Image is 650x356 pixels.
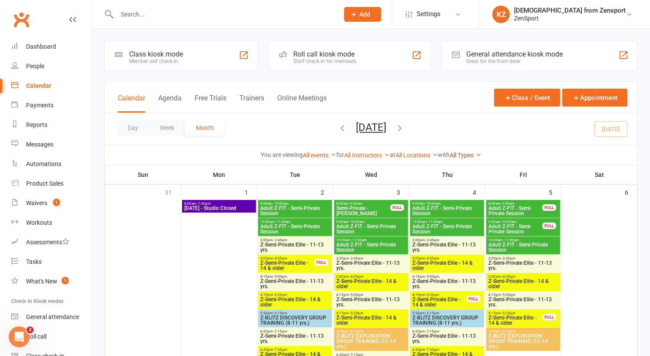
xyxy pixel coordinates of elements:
span: 4:15pm [488,311,543,315]
span: - 6:20pm [349,329,363,333]
span: - 6:20pm [501,329,515,333]
span: - 10:00am [424,202,441,206]
span: - 10:00am [501,220,517,224]
th: Mon [181,166,257,184]
span: 1 [53,199,60,206]
span: - 11:00am [275,220,291,224]
span: Adult Z-FIT - Semi-Private Session [488,242,558,253]
strong: with [438,151,450,158]
span: 2 [27,326,33,333]
div: FULL [542,204,556,211]
th: Fri [485,166,561,184]
span: Z-Semi-Private Elite - 14 & older [336,315,406,326]
span: - 7:30pm [196,202,211,206]
span: 9:00am [488,220,543,224]
strong: You are viewing [261,151,303,158]
a: Dashboard [11,37,92,57]
a: Payments [11,96,92,115]
span: 1 [62,277,69,284]
span: - 7:15pm [425,329,439,333]
span: - 3:45pm [425,238,439,242]
div: People [26,63,44,70]
span: Adult Z-FIT - Semi-Private Session [260,206,330,216]
a: All Instructors [344,152,390,159]
span: - 4:05pm [501,275,515,279]
span: Z-Semi-Private Elite - 14 & older [412,297,467,307]
span: 10:00am [260,220,330,224]
span: - 5:20pm [425,293,439,297]
div: Waivers [26,200,47,206]
span: Z-Semi-Private Elite - 11-13 yrs. [336,297,406,307]
span: - 5:00pm [273,275,287,279]
span: Semi-Private - [PERSON_NAME] [336,206,391,216]
span: Adult Z-FIT - Semi-Private Session [336,224,406,234]
span: - 4:05pm [349,275,363,279]
span: 10:00am [412,220,482,224]
button: Calendar [118,94,145,113]
span: 8:00am [336,202,391,206]
div: Automations [26,160,61,167]
a: Clubworx [10,9,32,30]
div: Tasks [26,258,42,265]
div: Workouts [26,219,52,226]
span: Z-Semi-Private Elite - 11-13 yrs. [412,242,482,253]
button: Appointment [562,89,627,106]
span: 6:30pm [260,329,330,333]
div: FULL [542,223,556,229]
div: Payments [26,102,53,109]
span: Z-Semi-Private Elite - 14 & older [260,297,330,307]
span: Z-Semi-Private Elite - 11-13 yrs. [336,260,406,271]
span: Z-Semi-Private Elite - 11-13 yrs. [488,297,558,307]
span: 4:15pm [412,275,482,279]
span: 3:00pm [260,256,315,260]
a: Roll call [11,327,92,346]
span: Z-Semi-Private Elite - 11-13 yrs. [412,279,482,289]
span: - 5:00pm [425,275,439,279]
span: - 10:00am [348,220,365,224]
strong: for [336,151,344,158]
div: FULL [466,296,480,302]
button: Month [185,120,225,136]
span: - 11:00am [503,238,519,242]
div: Class kiosk mode [129,50,183,58]
div: FULL [314,259,328,266]
span: - 7:15pm [273,329,287,333]
iframe: Intercom live chat [9,326,30,347]
span: - 6:15pm [273,311,287,315]
span: Z-Semi-Private Elite - 14 & older [488,279,558,289]
span: - 3:45pm [501,256,515,260]
span: 4:15pm [260,293,330,297]
div: Messages [26,141,53,148]
div: Calendar [26,82,51,89]
span: Adult Z-FIT - Semi-Private Session [412,224,482,234]
span: 3:00pm [260,238,330,242]
span: - 6:15pm [425,311,439,315]
div: ZenSport [514,14,626,22]
span: Adult Z-FIT - Semi-Private Session [336,242,406,253]
a: Calendar [11,76,92,96]
a: Waivers 1 [11,193,92,213]
span: 5:30pm [488,329,558,333]
span: 5:30pm [336,329,406,333]
span: - 5:20pm [349,311,363,315]
button: Trainers [239,94,264,113]
div: 3 [397,185,409,199]
a: All Types [450,152,481,159]
span: 4:15pm [260,275,330,279]
th: Wed [333,166,409,184]
div: 4 [473,185,485,199]
div: Roll call kiosk mode [293,50,356,58]
a: Tasks [11,252,92,272]
span: 6:30pm [412,348,482,352]
a: Messages [11,135,92,154]
span: 5:30pm [412,311,482,315]
span: 9:00am [260,202,330,206]
span: Z-Semi-Private Elite - 11-13 yrs. [260,242,330,253]
span: 3:00pm [412,238,482,242]
div: Staff check-in for members [293,58,356,64]
a: All Locations [395,152,438,159]
span: - 9:00am [501,202,514,206]
span: - 3:45pm [349,256,363,260]
button: Add [344,7,381,22]
span: Adult Z-FIT - Semi-Private Session [260,224,330,234]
